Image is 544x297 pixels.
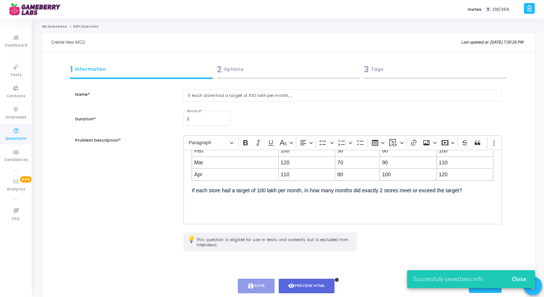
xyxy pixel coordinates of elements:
[7,186,25,193] span: Analytics
[364,63,507,76] div: Tags
[362,61,509,81] a: 3Tags
[9,2,65,17] img: logo
[5,42,27,49] span: Dashboard
[4,157,28,163] span: Candidates
[75,116,96,122] label: Duration*
[281,147,333,155] span: 100
[238,279,275,293] button: saveSave
[215,61,362,81] a: 2Options
[192,185,493,211] p: If each store had a target of 100 lakh per month, in how many months did exactly 2 stores meet or...
[185,137,237,149] button: Paragraph
[70,63,213,76] div: Information
[183,233,357,251] div: This question is eligible for use in tests and contests but is excluded from interviews.
[279,279,335,293] button: visibilityPreview HTML
[217,63,222,76] span: 2
[10,72,22,78] span: Tests
[51,33,525,51] div: Create New MCQ
[183,135,502,150] div: Editor toolbar
[189,138,227,147] span: Paragraph
[439,171,491,178] span: 120
[413,275,483,283] span: Successfully saved basic info
[439,147,491,155] span: 100
[5,136,26,142] span: Questions
[486,7,490,12] span: T
[439,159,491,167] span: 110
[337,159,378,167] span: 70
[20,176,32,183] span: New
[492,6,509,13] span: 218/366
[337,171,378,178] span: 80
[461,40,524,44] i: Last updated at: [DATE] 7:00:26 PM
[194,159,276,167] span: Mar
[512,276,526,282] span: Close
[75,137,121,143] label: Problem Description*
[281,159,333,167] span: 120
[506,272,532,286] button: Close
[183,150,502,224] div: Editor editing area: main
[468,6,483,13] label: Invites:
[288,282,295,289] i: visibility
[247,282,254,289] i: save
[6,93,25,99] span: Contests
[75,91,90,98] label: Name*
[337,147,378,155] span: 50
[382,171,434,178] span: 100
[42,24,535,29] nav: breadcrumb
[73,24,99,29] span: Edit Question
[281,171,333,178] span: 110
[42,24,67,29] a: My Questions
[70,63,73,76] span: 1
[194,147,276,155] span: Feb
[12,216,20,222] span: FAQ
[382,159,434,167] span: 90
[217,63,360,76] div: Options
[68,61,215,81] a: 1Information
[335,278,339,282] i: info
[6,114,26,121] span: Interviews
[194,171,276,178] span: Apr
[364,63,369,76] span: 3
[382,147,434,155] span: 60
